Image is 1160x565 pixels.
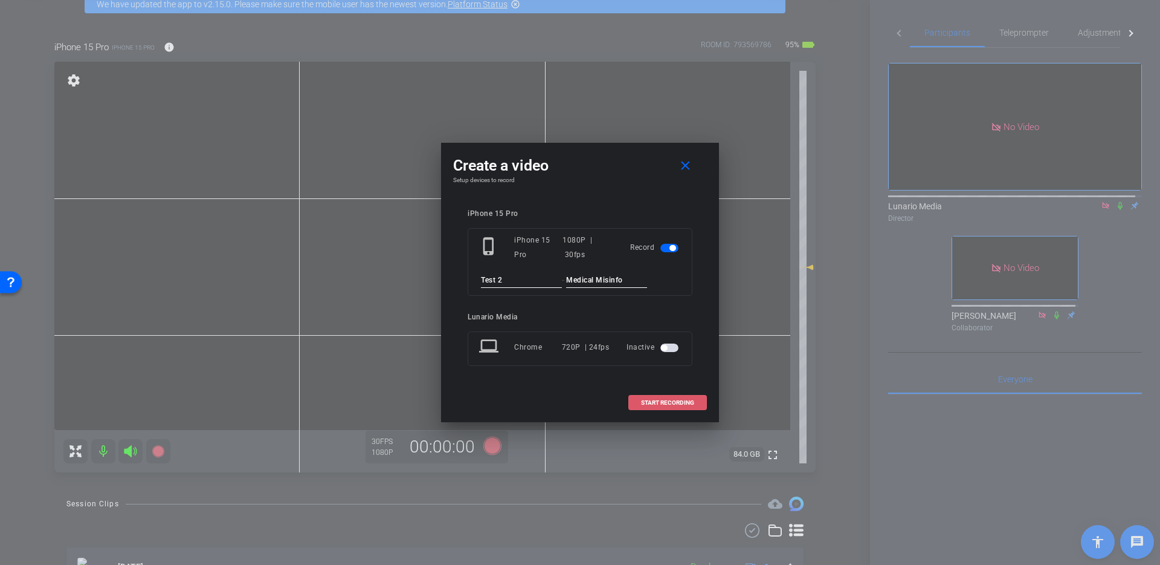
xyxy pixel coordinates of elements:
mat-icon: phone_iphone [479,237,501,258]
span: - [562,276,565,284]
mat-icon: laptop [479,336,501,358]
div: Lunario Media [468,313,692,322]
span: START RECORDING [641,400,694,406]
input: ENTER HERE [566,273,647,288]
div: iPhone 15 Pro [468,209,692,218]
div: 720P | 24fps [562,336,610,358]
mat-icon: close [678,158,693,174]
div: Inactive [627,336,681,358]
div: Record [630,233,681,262]
div: Chrome [514,336,562,358]
div: iPhone 15 Pro [514,233,562,262]
input: ENTER HERE [481,273,562,288]
button: START RECORDING [628,395,707,410]
h4: Setup devices to record [453,177,707,184]
div: 1080P | 30fps [562,233,613,262]
div: Create a video [453,155,707,177]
